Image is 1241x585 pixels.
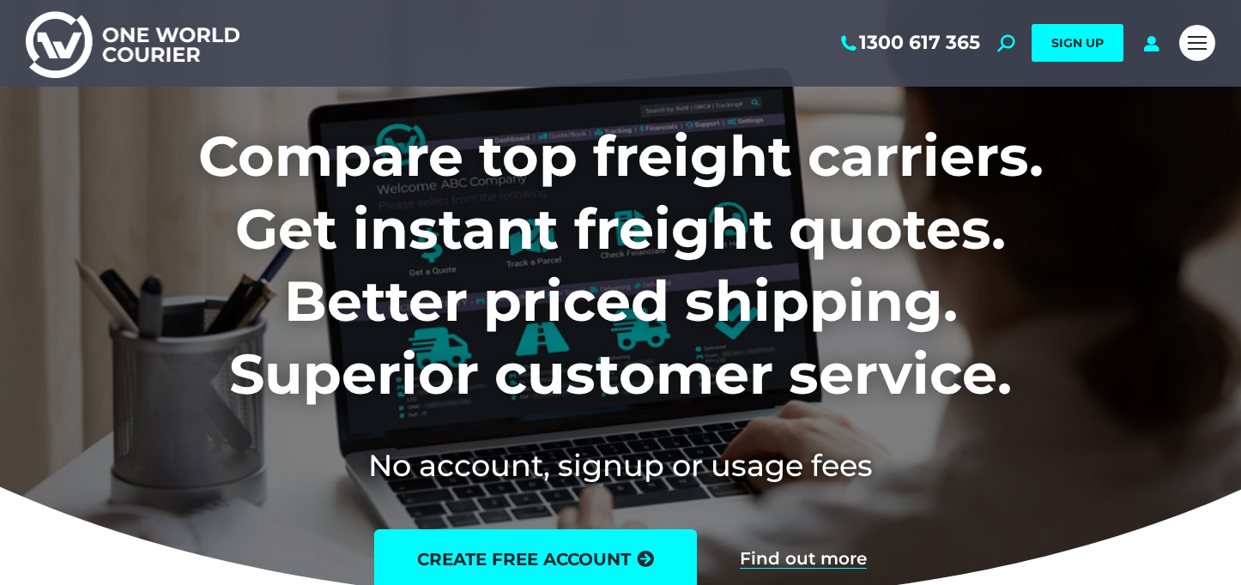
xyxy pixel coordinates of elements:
[26,9,239,78] img: One World Courier
[1179,25,1215,61] a: Mobile menu icon
[1051,35,1104,51] span: SIGN UP
[740,550,867,569] a: Find out more
[85,120,1157,410] h1: Compare top freight carriers. Get instant freight quotes. Better priced shipping. Superior custom...
[85,444,1157,486] h2: No account, signup or usage fees
[1032,24,1123,62] a: SIGN UP
[838,32,980,54] a: 1300 617 365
